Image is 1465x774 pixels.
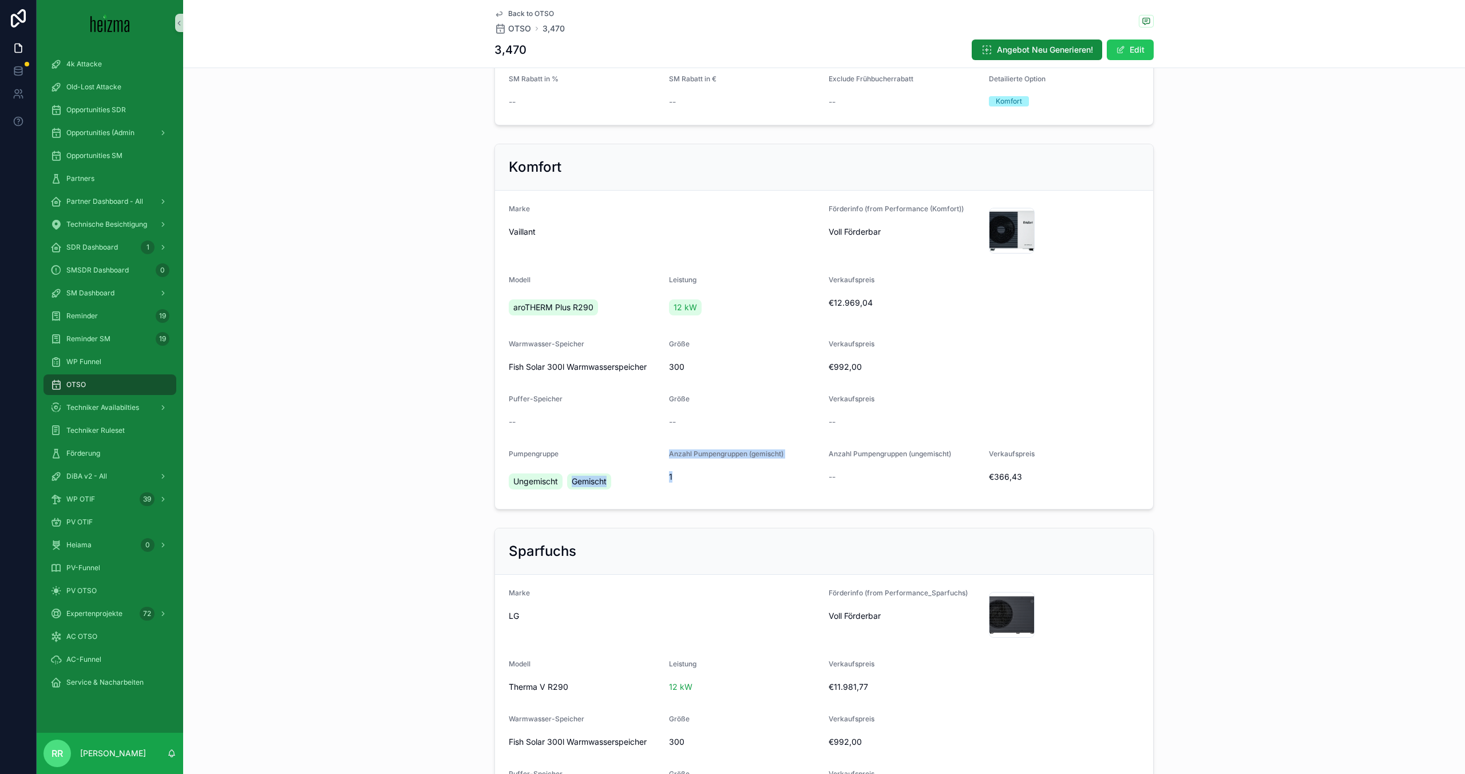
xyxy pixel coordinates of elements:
span: -- [829,96,836,108]
span: RR [52,747,63,760]
a: OTSO [494,23,531,34]
span: €12.969,04 [829,297,1139,309]
span: Verkaufspreis [829,339,874,348]
span: Exclude Frühbucherrabatt [829,74,913,83]
span: Größe [669,394,690,403]
h2: Sparfuchs [509,542,576,560]
span: WP Funnel [66,357,101,366]
span: 300 [669,361,820,373]
span: Verkaufspreis [829,714,874,723]
span: Fish Solar 300l Warmwasserspeicher [509,361,647,373]
div: Komfort [996,96,1022,106]
span: Förderinfo (from Performance_Sparfuchs) [829,589,968,597]
span: Heiama [66,540,92,550]
a: WP OTIF39 [43,489,176,510]
a: Reminder19 [43,306,176,326]
span: Detailierte Option [989,74,1046,83]
a: Partners [43,168,176,189]
a: Old-Lost Attacke [43,77,176,97]
span: Verkaufspreis [829,660,874,668]
h1: 3,470 [494,42,526,58]
a: Expertenprojekte72 [43,603,176,624]
div: 19 [156,332,169,346]
span: Förderinfo (from Performance (Komfort)) [829,204,964,213]
a: PV OTIF [43,512,176,532]
span: 12 kW [669,681,692,693]
span: LG [509,610,519,622]
span: Old-Lost Attacke [66,82,121,92]
span: Modell [509,275,530,284]
img: App logo [90,14,130,32]
span: PV OTIF [66,518,93,527]
span: 1 [669,471,820,483]
span: Marke [509,204,530,213]
div: 19 [156,309,169,323]
span: Back to OTSO [508,9,554,18]
span: Warmwasser-Speicher [509,339,584,348]
a: Heiama0 [43,535,176,555]
span: Therma V R290 [509,681,568,693]
span: PV-Funnel [66,563,100,572]
span: Reminder [66,311,98,321]
a: WP Funnel [43,352,176,372]
span: Technische Besichtigung [66,220,147,229]
div: 72 [140,607,155,621]
a: Partner Dashboard - All [43,191,176,212]
a: PV-Funnel [43,558,176,578]
span: -- [669,96,676,108]
span: Fish Solar 300l Warmwasserspeicher [509,736,647,748]
span: Partner Dashboard - All [66,197,143,206]
a: Back to OTSO [494,9,554,18]
a: 12 kW [669,299,702,315]
a: SMSDR Dashboard0 [43,260,176,281]
div: scrollable content [37,46,183,708]
span: €366,43 [989,471,1140,483]
span: AC OTSO [66,632,97,641]
a: 4k Attacke [43,54,176,74]
span: Warmwasser-Speicher [509,714,584,723]
span: Techniker Availabilties [66,403,139,412]
span: SMSDR Dashboard [66,266,129,275]
button: Edit [1107,40,1154,60]
span: AC-Funnel [66,655,101,664]
span: PV OTSO [66,586,97,595]
a: DiBA v2 - All [43,466,176,487]
a: Reminder SM19 [43,329,176,349]
span: -- [509,416,516,428]
span: €992,00 [829,361,1139,373]
a: Techniker Ruleset [43,420,176,441]
span: Größe [669,339,690,348]
a: PV OTSO [43,580,176,601]
div: 0 [141,538,155,552]
p: [PERSON_NAME] [80,748,146,759]
span: €992,00 [829,736,1139,748]
a: Förderung [43,443,176,464]
span: Anzahl Pumpengruppen (gemischt) [669,449,783,458]
a: AC OTSO [43,626,176,647]
span: Anzahl Pumpengruppen (ungemischt) [829,449,951,458]
span: Puffer-Speicher [509,394,563,403]
span: 3,470 [543,23,565,34]
span: Modell [509,660,530,668]
span: Angebot Neu Generieren! [997,44,1093,56]
span: Leistung [669,275,696,284]
span: 300 [669,736,820,748]
span: Voll Förderbar [829,610,980,622]
span: -- [829,471,836,483]
span: Vaillant [509,226,536,238]
span: Förderung [66,449,100,458]
span: OTSO [508,23,531,34]
span: Leistung [669,660,696,668]
a: OTSO [43,374,176,395]
span: SDR Dashboard [66,243,118,252]
span: Techniker Ruleset [66,426,125,435]
a: Technische Besichtigung [43,214,176,235]
span: DiBA v2 - All [66,472,107,481]
span: -- [669,416,676,428]
span: -- [829,416,836,428]
span: Partners [66,174,94,183]
a: AC-Funnel [43,649,176,670]
span: Verkaufspreis [989,449,1035,458]
a: SDR Dashboard1 [43,237,176,258]
span: Marke [509,589,530,597]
